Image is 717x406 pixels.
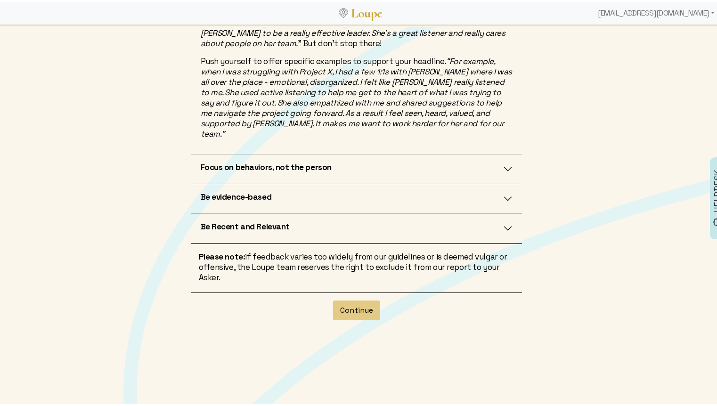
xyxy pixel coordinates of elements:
p: It's fine to start your feedback with a general headline like, “ ” But don't stop there! [201,16,513,47]
img: Loupe Logo [339,7,348,16]
strong: Please note: [199,250,245,260]
em: Overall I find [PERSON_NAME] to be a really effective leader. She's a great listener and really c... [201,16,505,47]
p: Push yourself to offer specific examples to support your headline. [201,54,513,137]
button: Focus on behaviors, not the person [191,153,522,182]
button: Be evidence-based [191,182,522,211]
h5: Be evidence-based [201,190,272,200]
button: Continue [333,299,380,318]
a: Loupe [348,3,386,20]
h5: Focus on behaviors, not the person [201,160,332,171]
em: “For example, when I was struggling with Project X, I had a few 1:1s with [PERSON_NAME] where I w... [201,54,512,137]
button: Be Recent and Relevant [191,212,522,241]
h5: Be Recent and Relevant [201,219,290,230]
p: if feedback varies too widely from our guidelines or is deemed vulgar or offensive, the Loupe tea... [199,250,514,281]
